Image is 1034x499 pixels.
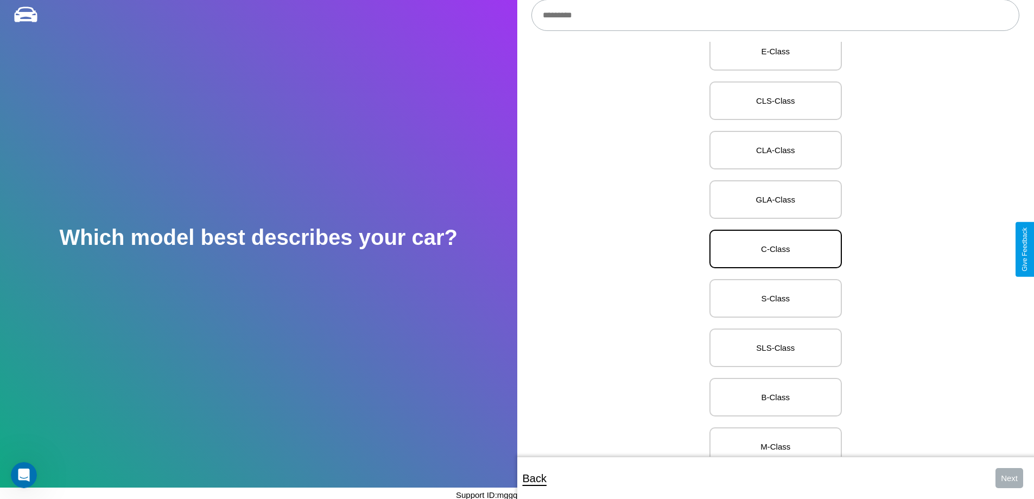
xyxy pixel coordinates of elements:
[721,93,830,108] p: CLS-Class
[721,291,830,306] p: S-Class
[11,462,37,488] iframe: Intercom live chat
[59,225,458,250] h2: Which model best describes your car?
[1021,228,1029,271] div: Give Feedback
[721,143,830,157] p: CLA-Class
[721,439,830,454] p: M-Class
[995,468,1023,488] button: Next
[721,340,830,355] p: SLS-Class
[721,44,830,59] p: E-Class
[721,242,830,256] p: C-Class
[523,469,547,488] p: Back
[721,390,830,405] p: B-Class
[721,192,830,207] p: GLA-Class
